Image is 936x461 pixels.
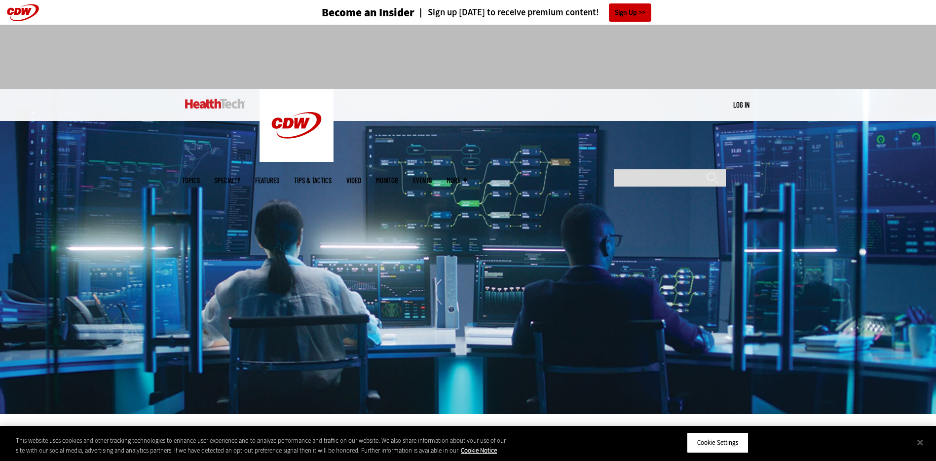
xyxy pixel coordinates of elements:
[733,100,749,110] div: User menu
[289,35,648,79] iframe: advertisement
[414,8,599,17] a: Sign up [DATE] to receive premium content!
[733,100,749,109] a: Log in
[294,177,332,184] a: Tips & Tactics
[285,7,414,18] a: Become an Insider
[376,177,398,184] a: MonITor
[909,431,931,453] button: Close
[255,177,279,184] a: Features
[215,177,240,184] span: Specialty
[322,7,414,18] h3: Become an Insider
[687,432,749,453] button: Cookie Settings
[447,177,467,184] span: More
[185,99,245,109] img: Home
[182,177,200,184] span: Topics
[260,89,334,162] img: Home
[346,177,361,184] a: Video
[609,3,651,22] a: Sign Up
[461,446,497,455] a: More information about your privacy
[260,154,334,164] a: CDW
[16,436,515,455] div: This website uses cookies and other tracking technologies to enhance user experience and to analy...
[413,177,432,184] a: Events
